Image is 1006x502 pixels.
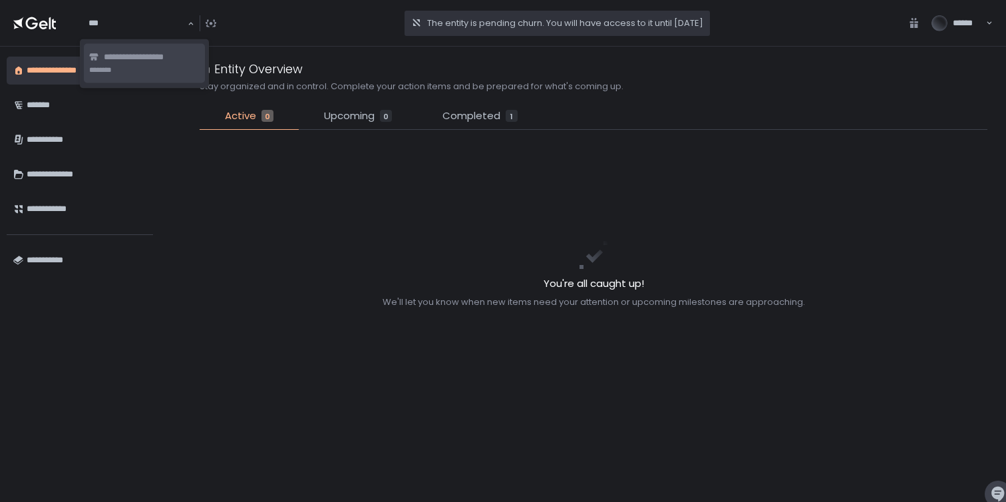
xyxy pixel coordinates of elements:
[506,110,518,122] div: 1
[383,276,805,292] h2: You're all caught up!
[261,110,273,122] div: 0
[442,109,500,124] span: Completed
[200,60,303,78] div: Entity Overview
[324,109,375,124] span: Upcoming
[380,110,392,122] div: 0
[80,9,194,37] div: Search for option
[427,17,703,29] span: The entity is pending churn. You will have access to it until [DATE]
[88,17,186,30] input: Search for option
[383,296,805,308] div: We'll let you know when new items need your attention or upcoming milestones are approaching.
[200,81,623,93] h2: Stay organized and in control. Complete your action items and be prepared for what's coming up.
[225,109,256,124] span: Active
